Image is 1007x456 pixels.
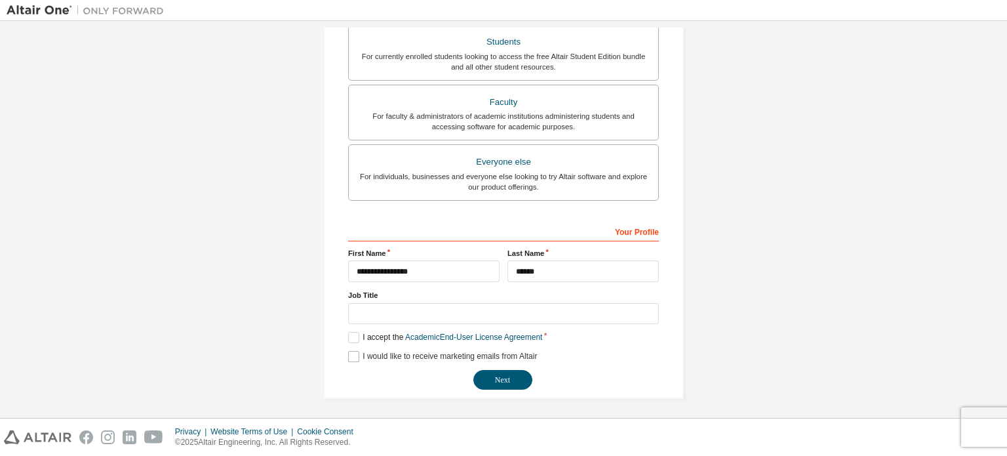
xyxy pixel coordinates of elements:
[348,248,500,259] label: First Name
[4,430,71,444] img: altair_logo.svg
[101,430,115,444] img: instagram.svg
[79,430,93,444] img: facebook.svg
[507,248,659,259] label: Last Name
[348,332,542,343] label: I accept the
[297,426,361,437] div: Cookie Consent
[348,290,659,301] label: Job Title
[144,430,163,444] img: youtube.svg
[357,153,650,171] div: Everyone else
[473,370,532,390] button: Next
[348,220,659,241] div: Your Profile
[357,51,650,72] div: For currently enrolled students looking to access the free Altair Student Edition bundle and all ...
[7,4,170,17] img: Altair One
[348,351,537,362] label: I would like to receive marketing emails from Altair
[210,426,297,437] div: Website Terms of Use
[357,171,650,192] div: For individuals, businesses and everyone else looking to try Altair software and explore our prod...
[405,333,542,342] a: Academic End-User License Agreement
[175,437,361,448] p: © 2025 Altair Engineering, Inc. All Rights Reserved.
[123,430,136,444] img: linkedin.svg
[357,33,650,51] div: Students
[175,426,210,437] div: Privacy
[357,111,650,132] div: For faculty & administrators of academic institutions administering students and accessing softwa...
[357,93,650,112] div: Faculty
